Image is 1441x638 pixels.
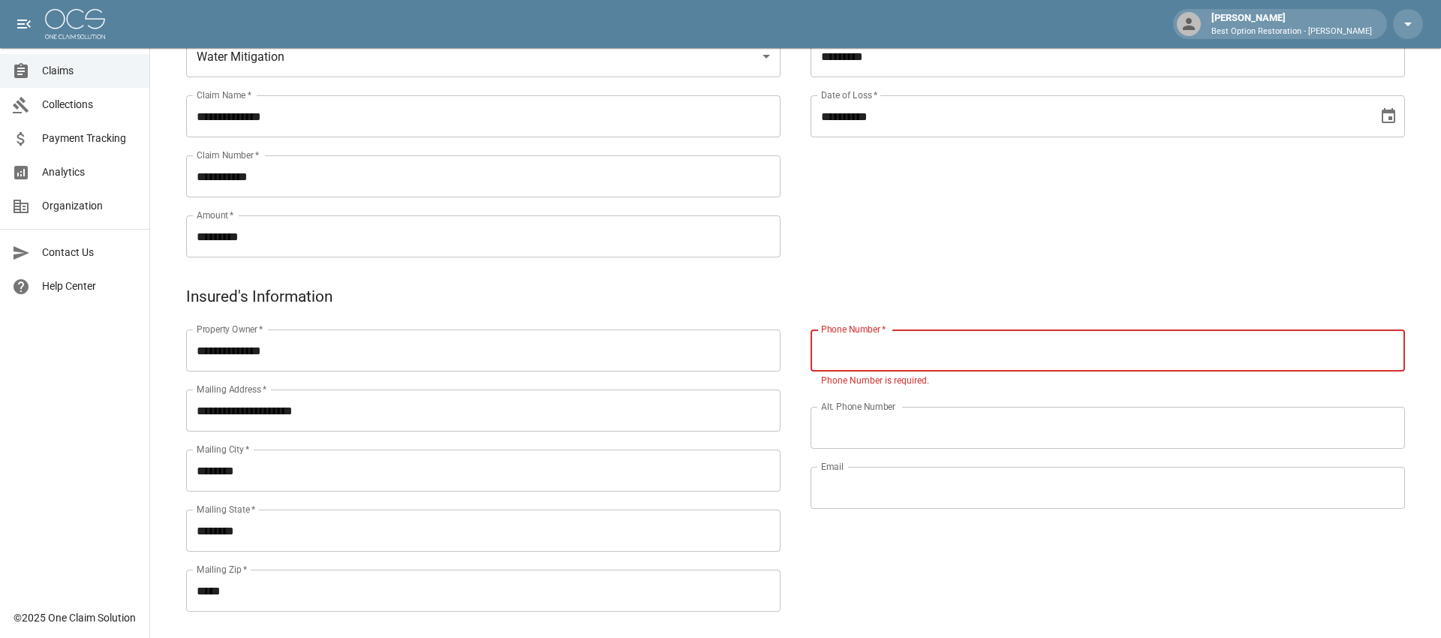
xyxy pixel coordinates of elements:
[197,563,248,576] label: Mailing Zip
[197,383,266,396] label: Mailing Address
[42,245,137,260] span: Contact Us
[1211,26,1372,38] p: Best Option Restoration - [PERSON_NAME]
[197,323,263,336] label: Property Owner
[197,89,251,101] label: Claim Name
[821,460,844,473] label: Email
[197,209,234,221] label: Amount
[42,97,137,113] span: Collections
[1205,11,1378,38] div: [PERSON_NAME]
[186,35,781,77] div: Water Mitigation
[1373,101,1403,131] button: Choose date, selected date is Sep 17, 2025
[42,164,137,180] span: Analytics
[197,149,259,161] label: Claim Number
[14,610,136,625] div: © 2025 One Claim Solution
[42,198,137,214] span: Organization
[42,131,137,146] span: Payment Tracking
[821,89,877,101] label: Date of Loss
[9,9,39,39] button: open drawer
[821,400,895,413] label: Alt. Phone Number
[42,278,137,294] span: Help Center
[197,443,250,456] label: Mailing City
[42,63,137,79] span: Claims
[45,9,105,39] img: ocs-logo-white-transparent.png
[197,503,255,516] label: Mailing State
[821,323,886,336] label: Phone Number
[821,374,1394,389] p: Phone Number is required.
